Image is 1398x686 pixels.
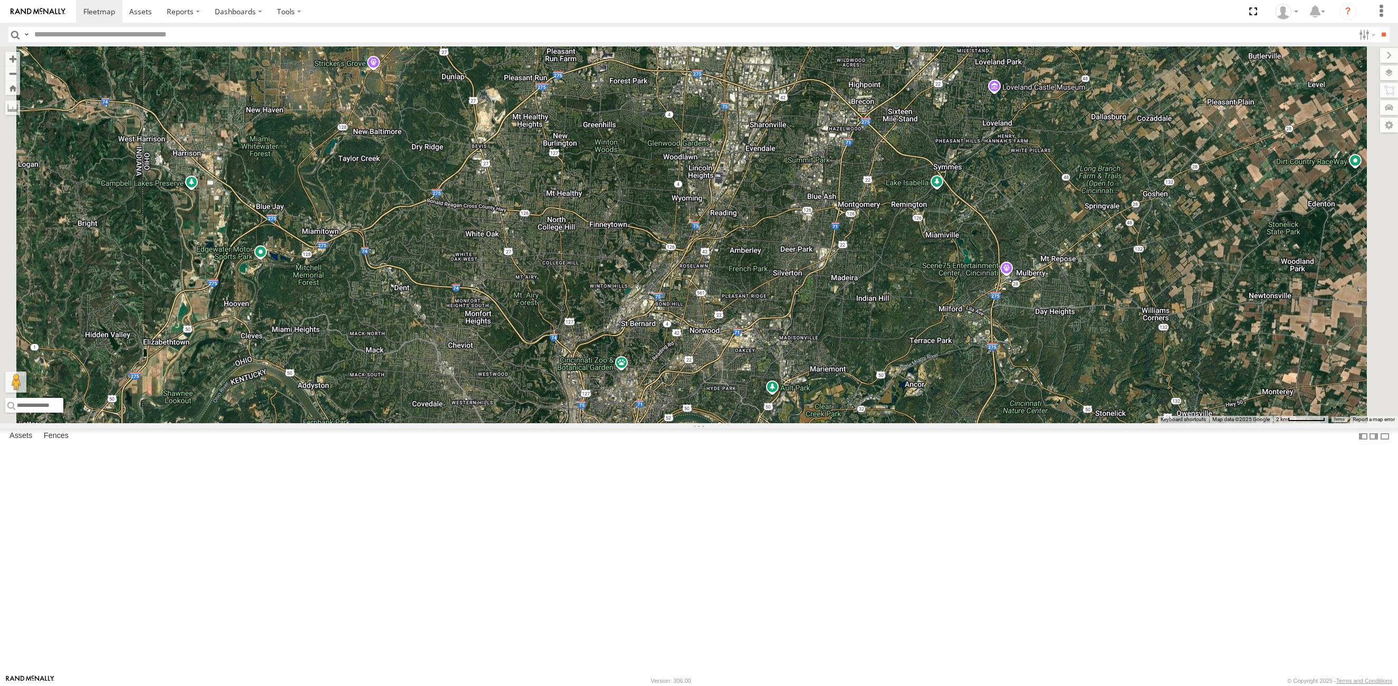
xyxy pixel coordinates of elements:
label: Fences [39,429,74,444]
button: Zoom in [5,52,20,66]
a: Terms (opens in new tab) [1334,417,1345,422]
label: Hide Summary Table [1380,428,1390,444]
label: Dock Summary Table to the Left [1358,428,1368,444]
button: Drag Pegman onto the map to open Street View [5,371,26,393]
a: Report a map error [1353,416,1395,422]
div: Version: 306.00 [651,678,691,684]
button: Zoom Home [5,81,20,95]
span: 2 km [1276,416,1288,422]
a: Terms and Conditions [1336,678,1392,684]
div: Miky Transport [1271,4,1302,20]
a: Visit our Website [6,675,54,686]
label: Map Settings [1380,118,1398,132]
img: rand-logo.svg [11,8,65,15]
button: Keyboard shortcuts [1161,416,1206,423]
button: Zoom out [5,66,20,81]
label: Measure [5,100,20,115]
button: Map Scale: 2 km per 67 pixels [1273,416,1328,423]
div: © Copyright 2025 - [1287,678,1392,684]
label: Search Query [22,27,31,42]
i: ? [1339,3,1356,20]
label: Dock Summary Table to the Right [1368,428,1379,444]
label: Search Filter Options [1355,27,1377,42]
label: Assets [4,429,37,444]
span: Map data ©2025 Google [1212,416,1270,422]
